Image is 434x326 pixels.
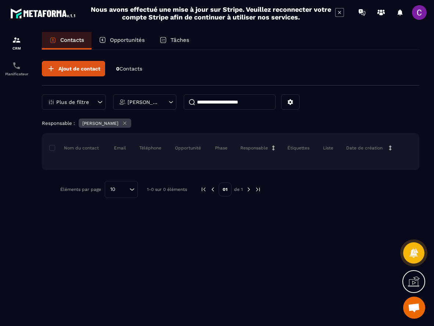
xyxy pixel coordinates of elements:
a: Tâches [152,32,197,50]
p: Tâches [171,37,189,43]
p: Liste [323,145,333,151]
span: Ajout de contact [58,65,100,72]
p: Responsable [240,145,268,151]
img: next [245,186,252,193]
img: prev [209,186,216,193]
img: prev [200,186,207,193]
p: Phase [215,145,227,151]
p: [PERSON_NAME] [128,99,160,105]
span: Contacts [119,66,142,72]
p: CRM [2,46,31,50]
img: formation [12,36,21,44]
p: Email [114,145,126,151]
a: schedulerschedulerPlanificateur [2,56,31,81]
a: Contacts [42,32,92,50]
p: Plus de filtre [56,99,89,105]
p: 0 [116,65,142,72]
h2: Nous avons effectué une mise à jour sur Stripe. Veuillez reconnecter votre compte Stripe afin de ... [90,6,331,21]
p: 1-0 sur 0 éléments [147,187,187,192]
img: scheduler [12,61,21,70]
div: Ouvrir le chat [403,297,425,319]
p: de 1 [234,186,243,192]
button: Ajout de contact [42,61,105,76]
span: 10 [108,185,118,193]
p: Opportunité [175,145,201,151]
p: Responsable : [42,120,75,126]
p: Planificateur [2,72,31,76]
img: logo [10,7,76,20]
p: Étiquettes [287,145,309,151]
p: 01 [219,182,232,196]
div: Search for option [105,181,138,198]
p: Date de création [346,145,383,151]
p: Téléphone [139,145,161,151]
a: formationformationCRM [2,30,31,56]
p: Éléments par page [60,187,101,192]
p: Nom du contact [49,145,99,151]
p: [PERSON_NAME] [82,121,118,126]
p: Contacts [60,37,84,43]
input: Search for option [118,185,128,193]
img: next [255,186,261,193]
p: Opportunités [110,37,145,43]
a: Opportunités [92,32,152,50]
